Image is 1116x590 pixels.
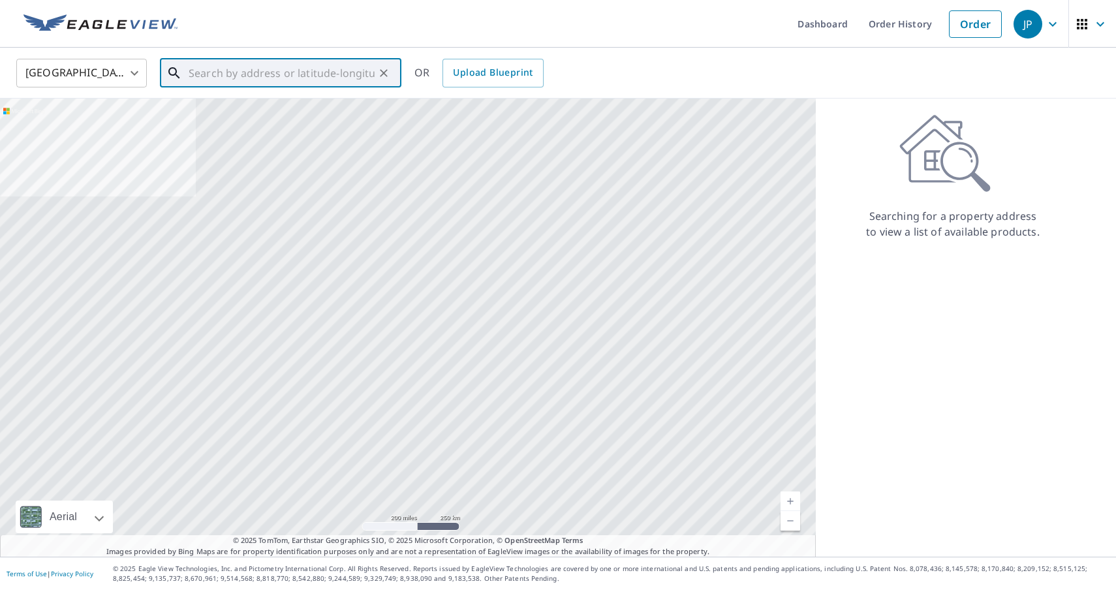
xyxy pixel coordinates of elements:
input: Search by address or latitude-longitude [189,55,375,91]
span: Upload Blueprint [453,65,533,81]
a: Current Level 5, Zoom In [781,491,800,511]
div: Aerial [16,501,113,533]
p: Searching for a property address to view a list of available products. [865,208,1040,240]
div: JP [1014,10,1042,39]
div: OR [414,59,544,87]
button: Clear [375,64,393,82]
a: Current Level 5, Zoom Out [781,511,800,531]
a: Upload Blueprint [442,59,543,87]
p: | [7,570,93,578]
img: EV Logo [23,14,178,34]
a: Terms of Use [7,569,47,578]
p: © 2025 Eagle View Technologies, Inc. and Pictometry International Corp. All Rights Reserved. Repo... [113,564,1109,583]
a: Privacy Policy [51,569,93,578]
a: Terms [562,535,583,545]
a: Order [949,10,1002,38]
span: © 2025 TomTom, Earthstar Geographics SIO, © 2025 Microsoft Corporation, © [233,535,583,546]
div: [GEOGRAPHIC_DATA] [16,55,147,91]
div: Aerial [46,501,81,533]
a: OpenStreetMap [504,535,559,545]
